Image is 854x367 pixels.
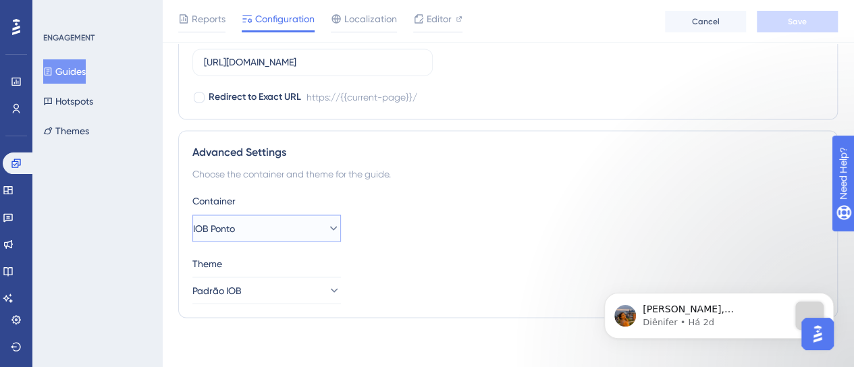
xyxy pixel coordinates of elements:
span: Need Help? [32,3,84,20]
button: Hotspots [43,89,93,113]
button: Save [757,11,838,32]
button: Cancel [665,11,746,32]
div: Choose the container and theme for the guide. [192,166,824,182]
span: IOB Ponto [193,220,235,236]
span: Configuration [255,11,315,27]
iframe: UserGuiding AI Assistant Launcher [797,314,838,354]
span: Editor [427,11,452,27]
button: Guides [43,59,86,84]
div: ENGAGEMENT [43,32,95,43]
span: Padrão IOB [192,282,242,298]
iframe: Intercom notifications mensagem [584,266,854,360]
input: https://www.example.com/ [204,55,421,69]
span: Save [788,16,807,27]
button: Padrão IOB [192,277,341,304]
div: Advanced Settings [192,144,824,161]
span: Cancel [692,16,720,27]
span: Redirect to Exact URL [209,89,301,105]
button: IOB Ponto [192,215,341,242]
span: Localization [344,11,397,27]
div: Theme [192,255,824,271]
span: Reports [192,11,225,27]
div: Container [192,193,824,209]
div: https://{{current-page}}/ [306,89,417,105]
button: Themes [43,119,89,143]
